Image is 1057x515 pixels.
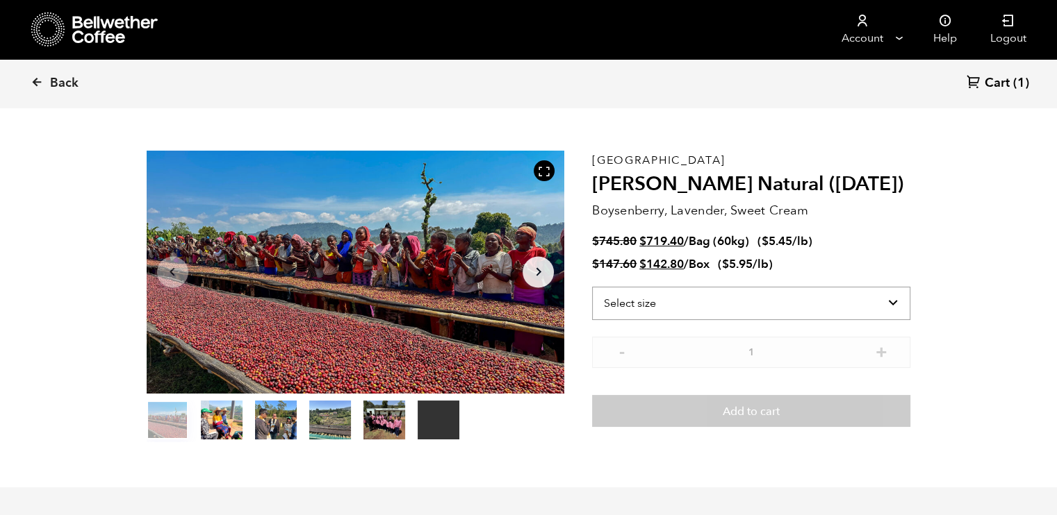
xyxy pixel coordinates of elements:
[718,256,773,272] span: ( )
[757,233,812,249] span: ( )
[762,233,769,249] span: $
[418,400,459,439] video: Your browser does not support the video tag.
[762,233,792,249] bdi: 5.45
[613,344,630,357] button: -
[592,256,599,272] span: $
[639,233,646,249] span: $
[592,233,599,249] span: $
[592,201,910,220] p: Boysenberry, Lavender, Sweet Cream
[872,344,890,357] button: +
[722,256,729,272] span: $
[1013,75,1029,92] span: (1)
[689,256,710,272] span: Box
[639,256,684,272] bdi: 142.80
[792,233,808,249] span: /lb
[592,395,910,427] button: Add to cart
[639,233,684,249] bdi: 719.40
[684,256,689,272] span: /
[50,75,79,92] span: Back
[639,256,646,272] span: $
[592,173,910,196] h2: [PERSON_NAME] Natural ([DATE])
[722,256,753,272] bdi: 5.95
[753,256,769,272] span: /lb
[684,233,689,249] span: /
[967,74,1029,93] a: Cart (1)
[985,75,1010,92] span: Cart
[592,256,637,272] bdi: 147.60
[689,233,749,249] span: Bag (60kg)
[592,233,637,249] bdi: 745.80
